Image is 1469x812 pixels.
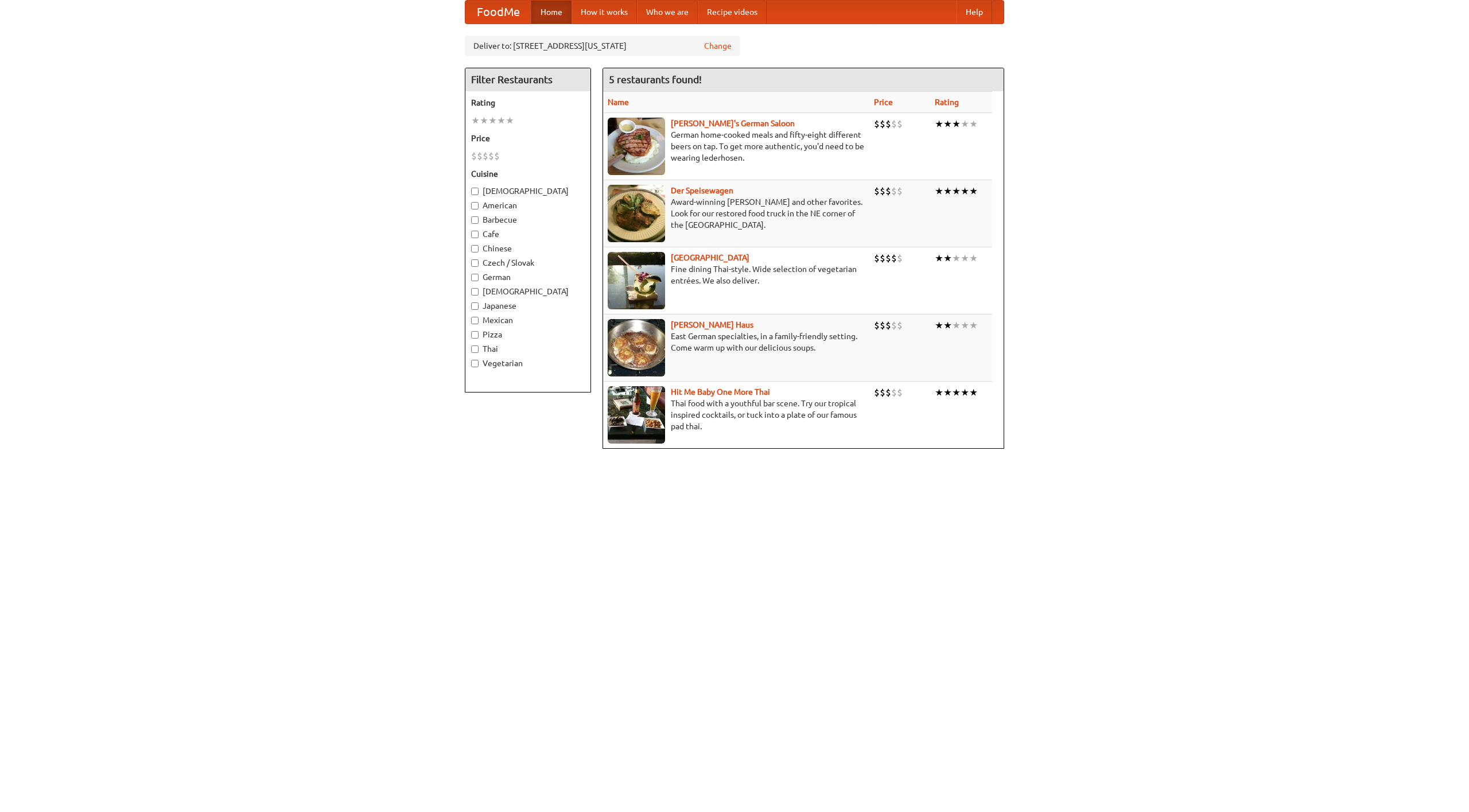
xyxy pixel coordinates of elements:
li: $ [891,252,897,265]
li: $ [891,386,897,399]
li: $ [880,319,885,332]
li: $ [880,185,885,197]
label: [DEMOGRAPHIC_DATA] [471,185,585,197]
p: East German specialties, in a family-friendly setting. Come warm up with our delicious soups. [608,331,865,353]
input: [DEMOGRAPHIC_DATA] [471,188,479,195]
li: $ [891,319,897,332]
label: Barbecue [471,214,585,226]
a: How it works [572,1,637,24]
a: Help [957,1,992,24]
h5: Cuisine [471,168,585,180]
li: ★ [497,114,506,127]
input: German [471,274,479,281]
input: American [471,202,479,209]
li: $ [880,118,885,130]
li: $ [874,185,880,197]
li: ★ [952,252,961,265]
li: $ [483,150,488,162]
li: $ [880,386,885,399]
li: $ [494,150,500,162]
li: ★ [935,118,943,130]
li: ★ [935,185,943,197]
li: $ [897,185,903,197]
input: Vegetarian [471,360,479,367]
li: $ [897,319,903,332]
a: [PERSON_NAME] Haus [671,320,753,329]
li: $ [891,118,897,130]
a: Home [531,1,572,24]
label: German [471,271,585,283]
a: Change [704,40,732,52]
li: ★ [943,185,952,197]
li: ★ [961,118,969,130]
li: $ [874,252,880,265]
img: kohlhaus.jpg [608,319,665,376]
h5: Price [471,133,585,144]
div: Deliver to: [STREET_ADDRESS][US_STATE] [465,36,740,56]
input: Cafe [471,231,479,238]
img: babythai.jpg [608,386,665,444]
a: FoodMe [465,1,531,24]
label: Thai [471,343,585,355]
label: Czech / Slovak [471,257,585,269]
li: ★ [961,252,969,265]
input: Czech / Slovak [471,259,479,267]
a: Who we are [637,1,698,24]
label: [DEMOGRAPHIC_DATA] [471,286,585,297]
input: Chinese [471,245,479,252]
li: ★ [488,114,497,127]
li: $ [471,150,477,162]
li: ★ [961,185,969,197]
input: Mexican [471,317,479,324]
li: ★ [943,319,952,332]
li: $ [885,118,891,130]
label: Vegetarian [471,358,585,369]
a: Rating [935,98,959,107]
a: Recipe videos [698,1,767,24]
li: $ [880,252,885,265]
a: Price [874,98,893,107]
li: $ [874,118,880,130]
label: Japanese [471,300,585,312]
li: $ [897,118,903,130]
li: ★ [943,118,952,130]
li: $ [885,386,891,399]
a: [GEOGRAPHIC_DATA] [671,253,749,262]
li: $ [477,150,483,162]
p: German home-cooked meals and fifty-eight different beers on tap. To get more authentic, you'd nee... [608,129,865,164]
label: Mexican [471,314,585,326]
img: esthers.jpg [608,118,665,175]
li: ★ [969,185,978,197]
input: Thai [471,345,479,353]
li: ★ [969,118,978,130]
li: ★ [961,319,969,332]
a: Name [608,98,629,107]
a: [PERSON_NAME]'s German Saloon [671,119,795,128]
li: $ [488,150,494,162]
label: American [471,200,585,211]
li: $ [885,185,891,197]
h5: Rating [471,97,585,108]
li: ★ [935,319,943,332]
label: Cafe [471,228,585,240]
label: Pizza [471,329,585,340]
b: Hit Me Baby One More Thai [671,387,770,397]
ng-pluralize: 5 restaurants found! [609,74,702,85]
li: $ [897,386,903,399]
li: ★ [480,114,488,127]
li: ★ [952,185,961,197]
p: Award-winning [PERSON_NAME] and other favorites. Look for our restored food truck in the NE corne... [608,196,865,231]
a: Der Speisewagen [671,186,733,195]
li: ★ [943,386,952,399]
p: Thai food with a youthful bar scene. Try our tropical inspired cocktails, or tuck into a plate of... [608,398,865,432]
p: Fine dining Thai-style. Wide selection of vegetarian entrées. We also deliver. [608,263,865,286]
input: Japanese [471,302,479,310]
li: ★ [935,252,943,265]
li: ★ [952,319,961,332]
input: Pizza [471,331,479,339]
li: $ [885,252,891,265]
li: $ [874,386,880,399]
